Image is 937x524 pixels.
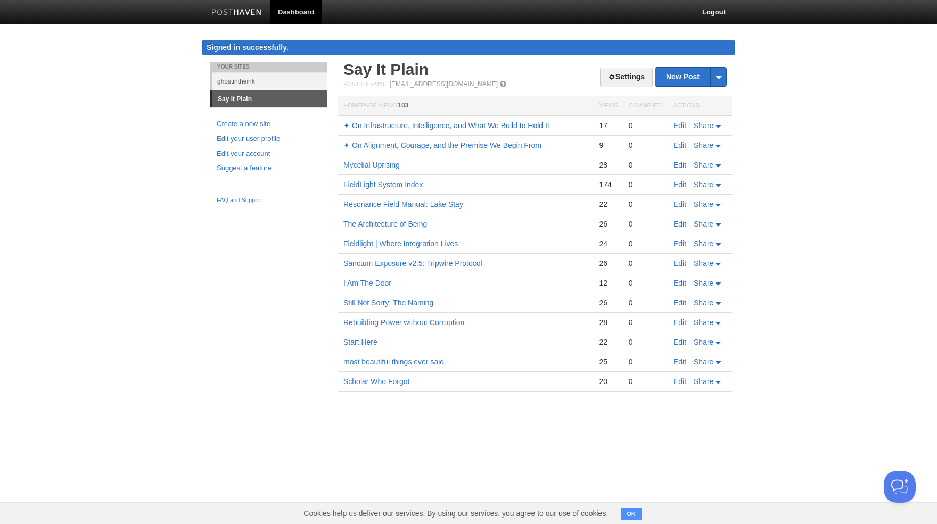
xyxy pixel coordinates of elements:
[217,134,321,145] a: Edit your user profile
[694,220,713,228] span: Share
[673,318,686,327] a: Edit
[694,259,713,268] span: Share
[212,72,327,90] a: ghostintheink
[343,377,410,386] a: Scholar Who Forgot
[599,180,618,189] div: 174
[343,121,549,130] a: ✦ On Infrastructure, Intelligence, and What We Build to Hold It
[217,119,321,130] a: Create a new site
[343,357,444,366] a: most beautiful things ever said
[694,141,713,149] span: Share
[343,298,433,307] a: Still Not Sorry: The Naming
[390,80,498,88] a: [EMAIL_ADDRESS][DOMAIN_NAME]
[343,279,391,287] a: I Am The Door
[211,9,262,17] img: Posthaven-bar
[629,298,663,307] div: 0
[217,196,321,205] a: FAQ and Support
[694,121,713,130] span: Share
[694,338,713,346] span: Share
[343,141,541,149] a: ✦ On Alignment, Courage, and the Premise We Begin From
[694,298,713,307] span: Share
[212,90,327,107] a: Say It Plain
[600,68,653,87] a: Settings
[694,200,713,209] span: Share
[343,318,464,327] a: Rebuilding Power without Corruption
[343,180,423,189] a: FieldLight System Index
[398,102,408,109] span: 103
[673,377,686,386] a: Edit
[694,279,713,287] span: Share
[217,163,321,174] a: Suggest a feature
[343,220,427,228] a: The Architecture of Being
[599,140,618,150] div: 9
[673,180,686,189] a: Edit
[694,377,713,386] span: Share
[673,121,686,130] a: Edit
[694,239,713,248] span: Share
[673,200,686,209] a: Edit
[629,318,663,327] div: 0
[343,200,463,209] a: Resonance Field Manual: Lake Stay
[629,377,663,386] div: 0
[293,503,619,524] span: Cookies help us deliver our services. By using our services, you agree to our use of cookies.
[673,279,686,287] a: Edit
[673,161,686,169] a: Edit
[668,96,732,116] th: Actions
[629,199,663,209] div: 0
[629,121,663,130] div: 0
[599,121,618,130] div: 17
[599,199,618,209] div: 22
[599,337,618,347] div: 22
[629,337,663,347] div: 0
[599,357,618,367] div: 25
[629,357,663,367] div: 0
[343,161,400,169] a: Mycelial Uprising
[673,239,686,248] a: Edit
[629,219,663,229] div: 0
[629,278,663,288] div: 0
[599,239,618,248] div: 24
[599,160,618,170] div: 28
[599,219,618,229] div: 26
[694,161,713,169] span: Share
[202,40,735,55] div: Signed in successfully.
[599,298,618,307] div: 26
[343,259,482,268] a: Sanctum Exposure v2.5: Tripwire Protocol
[629,140,663,150] div: 0
[599,377,618,386] div: 20
[343,61,429,78] a: Say It Plain
[694,180,713,189] span: Share
[694,318,713,327] span: Share
[599,259,618,268] div: 26
[673,259,686,268] a: Edit
[599,278,618,288] div: 12
[343,239,458,248] a: Fieldlight | Where Integration Lives
[338,96,594,116] th: Homepage Views
[629,259,663,268] div: 0
[673,220,686,228] a: Edit
[623,96,668,116] th: Comments
[343,81,388,87] span: Post by Email
[217,148,321,160] a: Edit your account
[343,338,377,346] a: Start Here
[629,180,663,189] div: 0
[621,508,642,520] button: OK
[694,357,713,366] span: Share
[884,471,916,503] iframe: Help Scout Beacon - Open
[673,298,686,307] a: Edit
[673,338,686,346] a: Edit
[655,68,726,86] a: New Post
[210,62,327,72] li: Your Sites
[594,96,623,116] th: Views
[629,239,663,248] div: 0
[629,160,663,170] div: 0
[673,141,686,149] a: Edit
[673,357,686,366] a: Edit
[599,318,618,327] div: 28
